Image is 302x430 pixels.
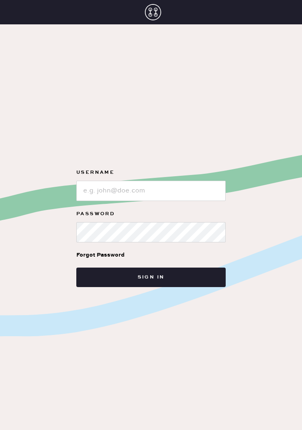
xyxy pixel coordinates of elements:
label: Password [76,209,226,219]
button: Sign in [76,268,226,287]
div: Forgot Password [76,251,125,259]
label: Username [76,168,226,177]
a: Forgot Password [76,242,125,268]
input: e.g. john@doe.com [76,181,226,201]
